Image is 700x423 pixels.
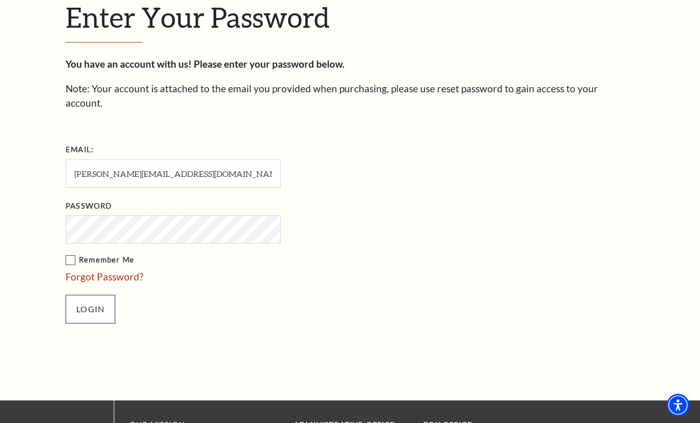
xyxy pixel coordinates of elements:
strong: You have an account with us! [66,58,192,70]
strong: Please enter your password below. [194,58,344,70]
input: Submit button [66,295,115,324]
label: Password [66,200,112,213]
span: Enter Your Password [66,1,330,33]
label: Remember Me [66,254,383,267]
div: Accessibility Menu [667,394,689,416]
a: Forgot Password? [66,271,143,283]
p: Note: Your account is attached to the email you provided when purchasing, please use reset passwo... [66,82,634,111]
label: Email: [66,144,94,156]
input: Required [66,159,281,188]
